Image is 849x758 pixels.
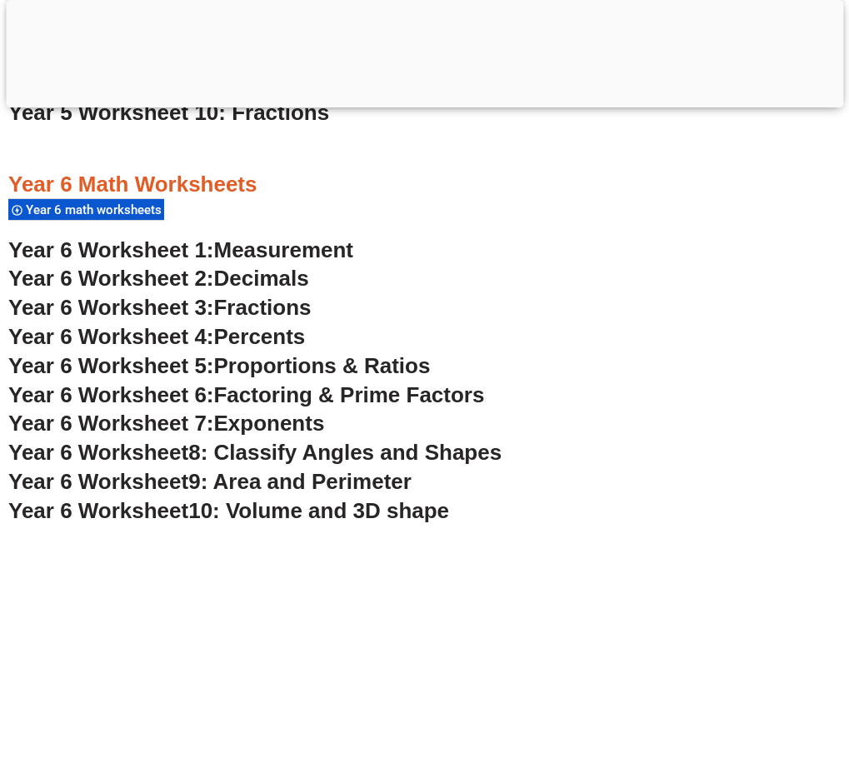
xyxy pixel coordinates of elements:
span: Proportions & Ratios [214,353,431,378]
h3: Year 6 Math Worksheets [8,171,841,199]
span: Year 6 math worksheets [26,202,167,217]
a: Year 6 Worksheet 5:Proportions & Ratios [8,353,430,378]
a: Year 6 Worksheet 4:Percents [8,324,305,349]
span: Year 6 Worksheet 5: [8,353,214,378]
span: Year 6 Worksheet [8,498,188,523]
span: Year 6 Worksheet 7: [8,411,214,436]
a: Year 6 Worksheet 7:Exponents [8,411,324,436]
div: Year 6 math worksheets [8,198,164,221]
a: Year 6 Worksheet 2:Decimals [8,266,309,291]
span: Year 6 Worksheet 6: [8,382,214,407]
span: Year 6 Worksheet 1: [8,237,214,262]
a: Year 6 Worksheet10: Volume and 3D shape [8,498,449,523]
span: Measurement [214,237,354,262]
span: Year 6 Worksheet [8,469,188,494]
a: Year 6 Worksheet9: Area and Perimeter [8,469,412,494]
span: Year 6 Worksheet 3: [8,295,214,320]
a: Year 6 Worksheet 6:Factoring & Prime Factors [8,382,484,407]
span: 9: Area and Perimeter [188,469,412,494]
span: 8: Classify Angles and Shapes [188,440,502,465]
span: Year 6 Worksheet 2: [8,266,214,291]
span: Exponents [214,411,325,436]
span: Year 6 Worksheet [8,440,188,465]
a: Year 6 Worksheet 3:Fractions [8,295,311,320]
div: チャットウィジェット [572,570,849,758]
span: 10: Volume and 3D shape [188,498,449,523]
span: Percents [214,324,306,349]
span: Decimals [214,266,309,291]
iframe: Chat Widget [572,570,849,758]
a: Year 6 Worksheet8: Classify Angles and Shapes [8,440,502,465]
span: Year 6 Worksheet 4: [8,324,214,349]
a: Year 6 Worksheet 1:Measurement [8,237,353,262]
span: Factoring & Prime Factors [214,382,485,407]
span: Fractions [214,295,312,320]
a: Year 5 Worksheet 10: Fractions [8,100,329,125]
